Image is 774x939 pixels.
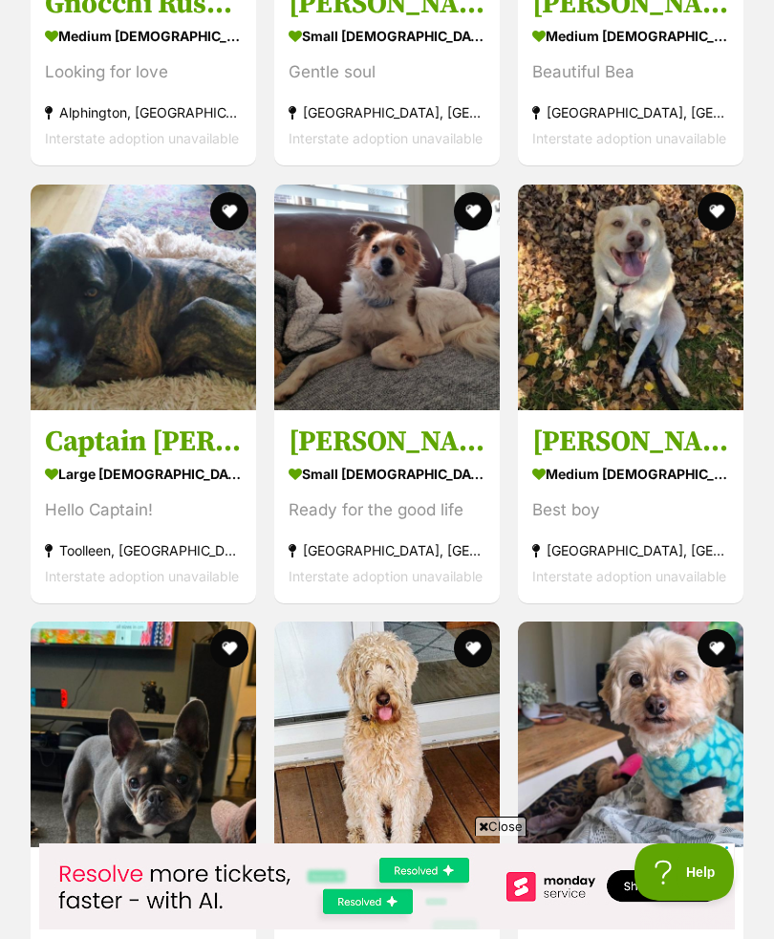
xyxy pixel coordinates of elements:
[289,460,485,488] div: small [DEMOGRAPHIC_DATA] Dog
[532,460,729,488] div: medium [DEMOGRAPHIC_DATA] Dog
[532,568,726,584] span: Interstate adoption unavailable
[289,131,483,147] span: Interstate adoption unavailable
[532,537,729,563] div: [GEOGRAPHIC_DATA], [GEOGRAPHIC_DATA]
[45,497,242,523] div: Hello Captain!
[532,131,726,147] span: Interstate adoption unavailable
[289,424,485,460] h3: [PERSON_NAME]
[45,23,242,51] div: medium [DEMOGRAPHIC_DATA] Dog
[45,537,242,563] div: Toolleen, [GEOGRAPHIC_DATA]
[45,131,239,147] span: Interstate adoption unavailable
[45,568,239,584] span: Interstate adoption unavailable
[532,23,729,51] div: medium [DEMOGRAPHIC_DATA] Dog
[274,409,500,603] a: [PERSON_NAME] small [DEMOGRAPHIC_DATA] Dog Ready for the good life [GEOGRAPHIC_DATA], [GEOGRAPHIC...
[532,60,729,86] div: Beautiful Bea
[454,629,492,667] button: favourite
[274,185,500,410] img: Basil Silvanus
[698,629,736,667] button: favourite
[518,409,743,603] a: [PERSON_NAME] medium [DEMOGRAPHIC_DATA] Dog Best boy [GEOGRAPHIC_DATA], [GEOGRAPHIC_DATA] Interst...
[698,192,736,230] button: favourite
[39,843,735,929] iframe: Advertisement
[289,100,485,126] div: [GEOGRAPHIC_DATA], [GEOGRAPHIC_DATA]
[454,192,492,230] button: favourite
[210,629,248,667] button: favourite
[289,568,483,584] span: Interstate adoption unavailable
[532,100,729,126] div: [GEOGRAPHIC_DATA], [GEOGRAPHIC_DATA]
[532,497,729,523] div: Best boy
[518,185,743,410] img: Mickey Elphinstone
[289,60,485,86] div: Gentle soul
[274,622,500,847] img: Marshall Uffelman
[634,843,736,901] iframe: Help Scout Beacon - Open
[532,424,729,460] h3: [PERSON_NAME]
[475,817,527,836] span: Close
[289,497,485,523] div: Ready for the good life
[45,100,242,126] div: Alphington, [GEOGRAPHIC_DATA]
[31,185,256,410] img: Captain Tamblyn
[31,409,256,603] a: Captain [PERSON_NAME] large [DEMOGRAPHIC_DATA] Dog Hello Captain! Toolleen, [GEOGRAPHIC_DATA] Int...
[45,424,242,460] h3: Captain [PERSON_NAME]
[518,622,743,847] img: Lola Silvanus
[289,537,485,563] div: [GEOGRAPHIC_DATA], [GEOGRAPHIC_DATA]
[210,192,248,230] button: favourite
[45,60,242,86] div: Looking for love
[45,460,242,488] div: large [DEMOGRAPHIC_DATA] Dog
[289,23,485,51] div: small [DEMOGRAPHIC_DATA] Dog
[31,622,256,847] img: Lily Tamblyn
